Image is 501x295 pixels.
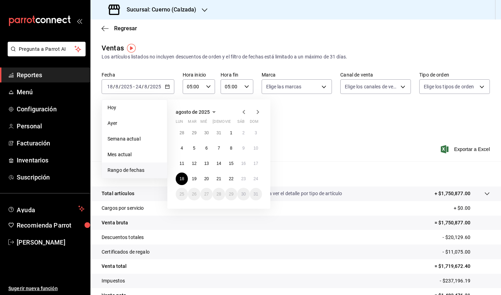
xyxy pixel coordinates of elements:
[176,119,183,127] abbr: lunes
[250,173,262,185] button: 24 de agosto de 2025
[225,188,237,200] button: 29 de agosto de 2025
[193,146,196,151] abbr: 5 de agosto de 2025
[230,130,232,135] abbr: 1 de agosto de 2025
[108,151,161,158] span: Mes actual
[213,127,225,139] button: 31 de julio de 2025
[17,70,85,80] span: Reportes
[115,84,119,89] input: --
[188,119,196,127] abbr: martes
[17,156,85,165] span: Inventarios
[216,161,221,166] abbr: 14 de agosto de 2025
[250,142,262,154] button: 10 de agosto de 2025
[102,170,490,178] p: Resumen
[17,221,85,230] span: Recomienda Parrot
[176,127,188,139] button: 28 de julio de 2025
[221,72,253,77] label: Hora fin
[255,130,257,135] abbr: 3 de agosto de 2025
[102,263,127,270] p: Venta total
[204,192,209,197] abbr: 27 de agosto de 2025
[435,219,490,226] p: = $1,750,877.00
[204,161,209,166] abbr: 13 de agosto de 2025
[188,157,200,170] button: 12 de agosto de 2025
[108,104,161,111] span: Hoy
[230,146,232,151] abbr: 8 de agosto de 2025
[435,190,470,197] p: + $1,750,877.00
[127,44,136,53] img: Tooltip marker
[200,119,207,127] abbr: miércoles
[17,138,85,148] span: Facturación
[150,84,161,89] input: ----
[424,83,474,90] span: Elige los tipos de orden
[102,205,144,212] p: Cargos por servicio
[176,109,210,115] span: agosto de 2025
[8,285,85,292] span: Sugerir nueva función
[17,238,85,247] span: [PERSON_NAME]
[200,127,213,139] button: 30 de julio de 2025
[218,146,220,151] abbr: 7 de agosto de 2025
[119,84,121,89] span: /
[102,277,125,285] p: Impuestos
[121,84,133,89] input: ----
[148,84,150,89] span: /
[237,173,249,185] button: 23 de agosto de 2025
[229,176,233,181] abbr: 22 de agosto de 2025
[5,50,86,58] a: Pregunta a Parrot AI
[77,18,82,24] button: open_drawer_menu
[176,157,188,170] button: 11 de agosto de 2025
[345,83,398,90] span: Elige los canales de venta
[102,43,124,53] div: Ventas
[241,192,246,197] abbr: 30 de agosto de 2025
[192,176,196,181] abbr: 19 de agosto de 2025
[225,173,237,185] button: 22 de agosto de 2025
[133,84,135,89] span: -
[442,145,490,153] button: Exportar a Excel
[17,121,85,131] span: Personal
[254,192,258,197] abbr: 31 de agosto de 2025
[225,127,237,139] button: 1 de agosto de 2025
[200,142,213,154] button: 6 de agosto de 2025
[250,127,262,139] button: 3 de agosto de 2025
[188,127,200,139] button: 29 de julio de 2025
[180,192,184,197] abbr: 25 de agosto de 2025
[225,119,231,127] abbr: viernes
[242,130,245,135] abbr: 2 de agosto de 2025
[183,72,215,77] label: Hora inicio
[192,161,196,166] abbr: 12 de agosto de 2025
[440,277,490,285] p: - $237,196.19
[108,167,161,174] span: Rango de fechas
[242,146,245,151] abbr: 9 de agosto de 2025
[419,72,490,77] label: Tipo de orden
[176,142,188,154] button: 4 de agosto de 2025
[262,72,332,77] label: Marca
[213,119,254,127] abbr: jueves
[102,248,150,256] p: Certificados de regalo
[142,84,144,89] span: /
[188,142,200,154] button: 5 de agosto de 2025
[102,190,134,197] p: Total artículos
[102,72,174,77] label: Fecha
[225,157,237,170] button: 15 de agosto de 2025
[237,142,249,154] button: 9 de agosto de 2025
[213,188,225,200] button: 28 de agosto de 2025
[176,173,188,185] button: 18 de agosto de 2025
[17,87,85,97] span: Menú
[188,188,200,200] button: 26 de agosto de 2025
[176,108,218,116] button: agosto de 2025
[250,157,262,170] button: 17 de agosto de 2025
[102,234,144,241] p: Descuentos totales
[102,53,490,61] div: Los artículos listados no incluyen descuentos de orden y el filtro de fechas está limitado a un m...
[102,219,128,226] p: Venta bruta
[108,120,161,127] span: Ayer
[180,161,184,166] abbr: 11 de agosto de 2025
[216,176,221,181] abbr: 21 de agosto de 2025
[17,104,85,114] span: Configuración
[108,135,161,143] span: Semana actual
[237,157,249,170] button: 16 de agosto de 2025
[176,188,188,200] button: 25 de agosto de 2025
[135,84,142,89] input: --
[180,130,184,135] abbr: 28 de julio de 2025
[237,127,249,139] button: 2 de agosto de 2025
[237,188,249,200] button: 30 de agosto de 2025
[192,192,196,197] abbr: 26 de agosto de 2025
